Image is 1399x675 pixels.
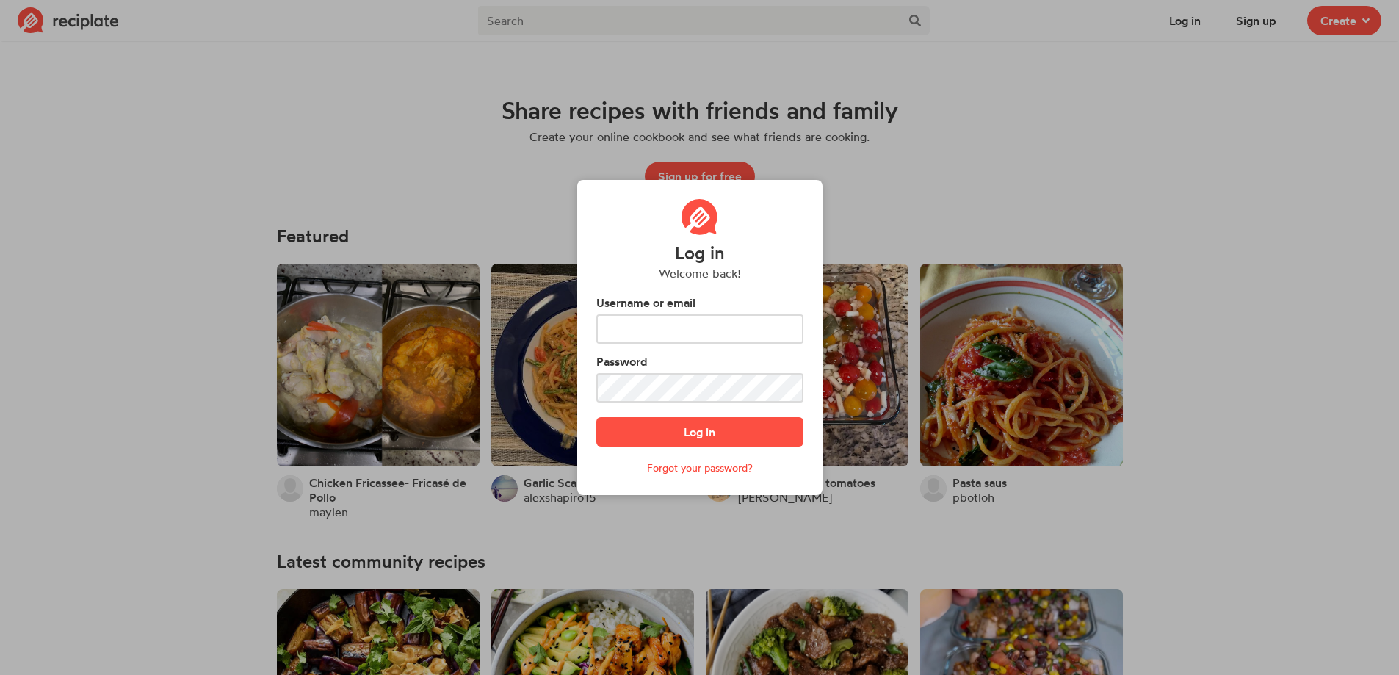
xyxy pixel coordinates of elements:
[682,199,718,236] img: Reciplate
[596,417,803,447] button: Log in
[596,353,803,370] label: Password
[647,461,753,474] a: Forgot your password?
[659,266,741,281] h6: Welcome back!
[596,294,803,311] label: Username or email
[675,243,725,263] h4: Log in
